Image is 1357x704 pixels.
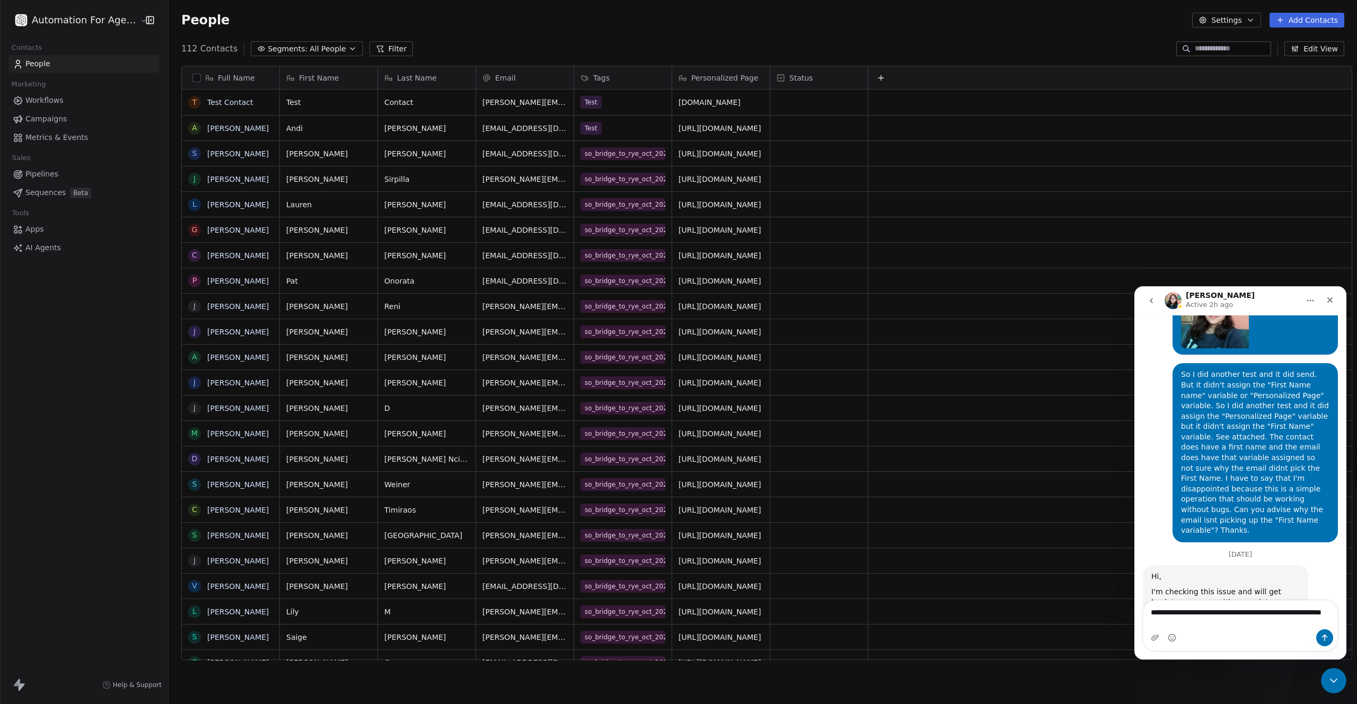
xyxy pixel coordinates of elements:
div: C [192,657,197,668]
span: [PERSON_NAME] [384,123,469,134]
div: Tags [574,66,672,89]
a: [PERSON_NAME] [207,582,269,591]
a: [PERSON_NAME] [207,531,269,540]
div: J [193,402,196,413]
span: [PERSON_NAME] Ncidq [384,454,469,464]
div: J [193,301,196,312]
span: [PERSON_NAME][EMAIL_ADDRESS][DOMAIN_NAME] [482,632,567,643]
span: [URL][DOMAIN_NAME] [678,428,763,439]
span: [PERSON_NAME] [384,581,469,592]
button: Add Contacts [1270,13,1344,28]
span: Test [580,122,602,135]
span: [URL][DOMAIN_NAME] [678,174,763,184]
span: [URL][DOMAIN_NAME] [678,250,763,261]
span: Sequences [25,187,66,198]
span: so_bridge_to_rye_oct_2025 [580,198,665,211]
span: [PERSON_NAME][EMAIL_ADDRESS][PERSON_NAME][DOMAIN_NAME] [482,479,567,490]
span: [PERSON_NAME][EMAIL_ADDRESS][DOMAIN_NAME] [482,454,567,464]
span: [PERSON_NAME] [286,250,371,261]
a: Pipelines [8,165,160,183]
span: [EMAIL_ADDRESS][DOMAIN_NAME] [482,581,567,592]
span: Automation For Agencies [32,13,137,27]
span: [URL][DOMAIN_NAME] [678,556,763,566]
span: [PERSON_NAME] [286,403,371,413]
span: [URL][DOMAIN_NAME] [678,657,763,668]
button: Filter [369,41,413,56]
div: V [192,580,197,592]
div: P [192,275,197,286]
span: [PERSON_NAME] [384,250,469,261]
a: [PERSON_NAME] [207,429,269,438]
span: so_bridge_to_rye_oct_2025 [580,249,665,262]
div: Personalized Page [672,66,770,89]
span: [PERSON_NAME] [384,148,469,159]
span: [PERSON_NAME][EMAIL_ADDRESS][DOMAIN_NAME] [482,352,567,363]
div: D [192,453,198,464]
div: First Name [280,66,377,89]
span: so_bridge_to_rye_oct_2025 [580,605,665,618]
div: A [192,351,197,363]
a: AI Agents [8,239,160,257]
div: So I did another test and it did send. But it didn't assign the "First Name name" variable or "Pe... [38,77,204,256]
span: Timiraos [384,505,469,515]
span: Reni [384,301,469,312]
span: [EMAIL_ADDRESS][DOMAIN_NAME] [482,276,567,286]
span: [URL][DOMAIN_NAME] [678,505,763,515]
span: so_bridge_to_rye_oct_2025 [580,275,665,287]
span: Pipelines [25,169,58,180]
span: so_bridge_to_rye_oct_2025 [580,656,665,669]
span: Onorata [384,276,469,286]
span: [PERSON_NAME] [384,556,469,566]
iframe: To enrich screen reader interactions, please activate Accessibility in Grammarly extension settings [1134,286,1346,659]
span: [PERSON_NAME] [286,301,371,312]
span: [URL][DOMAIN_NAME] [678,530,763,541]
div: C [192,250,197,261]
span: [URL][DOMAIN_NAME] [678,123,763,134]
span: All People [310,43,346,55]
div: J [193,173,196,184]
span: [URL][DOMAIN_NAME] [678,276,763,286]
a: Campaigns [8,110,160,128]
span: Email [495,73,516,83]
span: [PERSON_NAME] [384,199,469,210]
span: [PERSON_NAME] [286,428,371,439]
span: Segments: [268,43,307,55]
span: [PERSON_NAME] [384,225,469,235]
span: Status [789,73,813,83]
span: [URL][DOMAIN_NAME] [678,199,763,210]
button: Settings [1192,13,1261,28]
div: grid [280,90,1353,661]
span: [PERSON_NAME] [384,428,469,439]
span: [EMAIL_ADDRESS][DOMAIN_NAME] [482,199,567,210]
span: [PERSON_NAME] [286,454,371,464]
div: Hi, [17,285,165,296]
div: Drew says… [8,77,204,265]
a: Apps [8,221,160,238]
span: [URL][DOMAIN_NAME] [678,377,763,388]
div: Email [476,66,574,89]
button: Send a message… [182,343,199,360]
div: S [192,148,197,159]
a: [PERSON_NAME] [207,200,269,209]
button: Upload attachment [16,347,25,356]
span: [GEOGRAPHIC_DATA] [384,530,469,541]
span: [PERSON_NAME] [286,530,371,541]
span: [PERSON_NAME] [286,148,371,159]
div: I'm checking this issue and will get back to you soon with an update. [17,301,165,321]
span: so_bridge_to_rye_oct_2025 [580,376,665,389]
span: [PERSON_NAME][EMAIL_ADDRESS][DOMAIN_NAME] [482,97,567,108]
span: [PERSON_NAME] [286,479,371,490]
img: white%20with%20black%20stroke.png [15,14,28,27]
div: [DATE] [8,265,204,279]
span: Beta [70,188,91,198]
span: so_bridge_to_rye_oct_2025 [580,631,665,644]
span: so_bridge_to_rye_oct_2025 [580,147,665,160]
span: [URL][DOMAIN_NAME] [678,148,763,159]
div: T [192,97,197,108]
span: 112 Contacts [181,42,237,55]
span: so_bridge_to_rye_oct_2025 [580,453,665,465]
span: [URL][DOMAIN_NAME] [678,454,763,464]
